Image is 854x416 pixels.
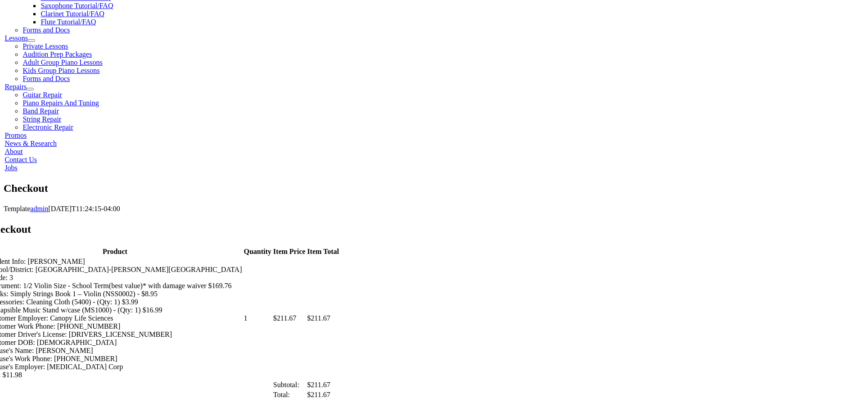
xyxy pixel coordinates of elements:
[23,26,70,34] a: Forms and Docs
[5,140,57,147] a: News & Research
[23,50,92,58] a: Audition Prep Packages
[5,164,17,172] a: Jobs
[243,257,271,380] td: 1
[243,247,271,256] th: Quantity
[41,18,96,26] a: Flute Tutorial/FAQ
[23,59,102,66] a: Adult Group Piano Lessons
[23,67,99,74] a: Kids Group Piano Lessons
[273,247,306,256] th: Item Price
[41,10,104,18] a: Clarinet Tutorial/FAQ
[273,380,306,389] td: Subtotal:
[23,99,99,107] a: Piano Repairs And Tuning
[23,123,73,131] a: Electronic Repair
[4,181,850,196] section: Page Title Bar
[273,390,306,399] td: Total:
[5,34,28,42] a: Lessons
[41,2,113,9] a: Saxophone Tutorial/FAQ
[48,205,120,213] span: [DATE]T11:24:15-04:00
[30,205,48,213] a: admin
[307,257,339,380] td: $211.67
[273,257,306,380] td: $211.67
[4,181,850,196] h1: Checkout
[307,247,339,256] th: Item Total
[5,156,37,163] a: Contact Us
[23,91,62,99] a: Guitar Repair
[23,42,68,50] a: Private Lessons
[307,390,339,399] td: $211.67
[4,205,30,213] span: Template
[27,88,34,90] button: Open submenu of Repairs
[23,107,59,115] a: Band Repair
[5,83,27,90] a: Repairs
[23,75,70,82] a: Forms and Docs
[5,148,23,155] a: About
[5,131,27,139] a: Promos
[307,380,339,389] td: $211.67
[28,39,35,42] button: Open submenu of Lessons
[23,115,61,123] a: String Repair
